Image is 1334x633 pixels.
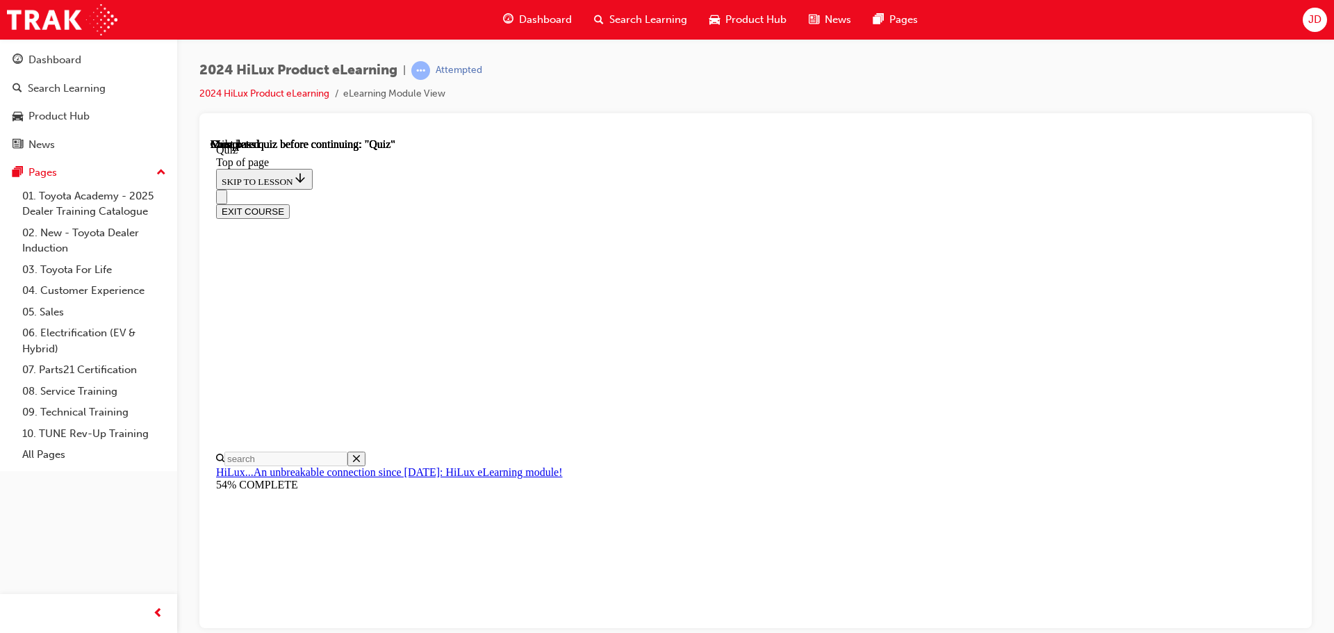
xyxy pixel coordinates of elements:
a: 01. Toyota Academy - 2025 Dealer Training Catalogue [17,186,172,222]
a: news-iconNews [798,6,862,34]
a: All Pages [17,444,172,466]
div: Pages [28,165,57,181]
div: Top of page [6,18,1085,31]
button: SKIP TO LESSON [6,31,102,51]
span: Dashboard [519,12,572,28]
a: guage-iconDashboard [492,6,583,34]
div: Dashboard [28,52,81,68]
input: Search [14,313,137,328]
span: search-icon [594,11,604,28]
button: EXIT COURSE [6,66,79,81]
span: Pages [889,12,918,28]
span: news-icon [13,139,23,151]
button: DashboardSearch LearningProduct HubNews [6,44,172,160]
a: HiLux...An unbreakable connection since [DATE]: HiLux eLearning module! [6,328,352,340]
a: 07. Parts21 Certification [17,359,172,381]
span: Search Learning [609,12,687,28]
a: Search Learning [6,76,172,101]
span: news-icon [809,11,819,28]
a: 09. Technical Training [17,402,172,423]
li: eLearning Module View [343,86,445,102]
span: News [825,12,851,28]
button: Close navigation menu [6,51,17,66]
a: 04. Customer Experience [17,280,172,302]
a: search-iconSearch Learning [583,6,698,34]
div: 54% COMPLETE [6,340,1085,353]
span: up-icon [156,164,166,182]
span: car-icon [13,110,23,123]
span: JD [1308,12,1321,28]
a: 2024 HiLux Product eLearning [199,88,329,99]
a: Dashboard [6,47,172,73]
a: car-iconProduct Hub [698,6,798,34]
span: guage-icon [503,11,513,28]
img: Trak [7,4,117,35]
a: 10. TUNE Rev-Up Training [17,423,172,445]
span: learningRecordVerb_ATTEMPT-icon [411,61,430,80]
div: Attempted [436,64,482,77]
div: Product Hub [28,108,90,124]
span: guage-icon [13,54,23,67]
a: pages-iconPages [862,6,929,34]
div: Search Learning [28,81,106,97]
a: News [6,132,172,158]
span: SKIP TO LESSON [11,38,97,49]
span: prev-icon [153,605,163,623]
button: Close search menu [137,313,155,328]
a: 06. Electrification (EV & Hybrid) [17,322,172,359]
button: Pages [6,160,172,186]
span: | [403,63,406,79]
span: 2024 HiLux Product eLearning [199,63,397,79]
div: News [28,137,55,153]
span: search-icon [13,83,22,95]
span: car-icon [709,11,720,28]
span: pages-icon [13,167,23,179]
span: Product Hub [725,12,787,28]
a: 05. Sales [17,302,172,323]
span: pages-icon [873,11,884,28]
button: JD [1303,8,1327,32]
a: 03. Toyota For Life [17,259,172,281]
div: Quiz [6,6,1085,18]
a: Product Hub [6,104,172,129]
a: 02. New - Toyota Dealer Induction [17,222,172,259]
a: 08. Service Training [17,381,172,402]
